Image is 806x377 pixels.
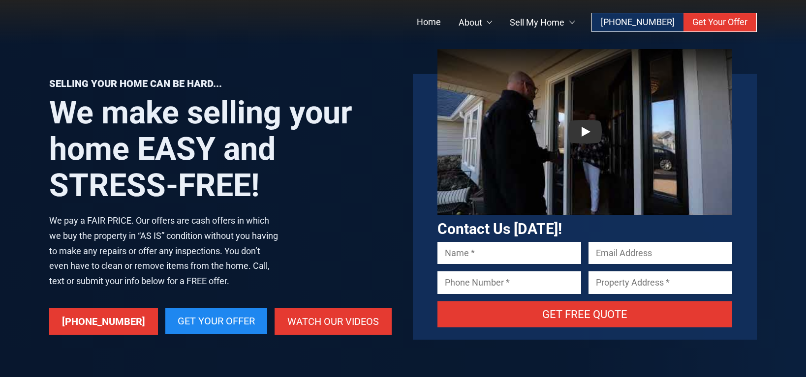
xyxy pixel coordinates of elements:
[592,13,683,31] a: [PHONE_NUMBER]
[683,13,756,31] a: Get Your Offer
[501,13,584,31] a: Sell My Home
[589,271,732,293] input: Property Address *
[437,242,581,264] input: Name *
[275,308,392,335] a: Watch Our Videos
[437,242,732,327] form: Contact form
[437,271,581,293] input: Phone Number *
[49,78,393,89] p: Selling your home can be hard...
[49,213,279,289] p: We pay a FAIR PRICE. Our offers are cash offers in which we buy the property in “AS IS” condition...
[589,242,732,264] input: Email Address
[49,94,393,203] h1: We make selling your home EASY and STRESS-FREE!
[165,308,267,334] a: Get Your Offer
[601,17,675,27] span: [PHONE_NUMBER]
[408,13,450,31] a: Home
[450,13,501,31] a: About
[62,316,145,327] span: [PHONE_NUMBER]
[437,221,732,238] h3: Contact Us [DATE]!
[49,308,158,335] a: [PHONE_NUMBER]
[437,301,732,327] input: Get Free Quote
